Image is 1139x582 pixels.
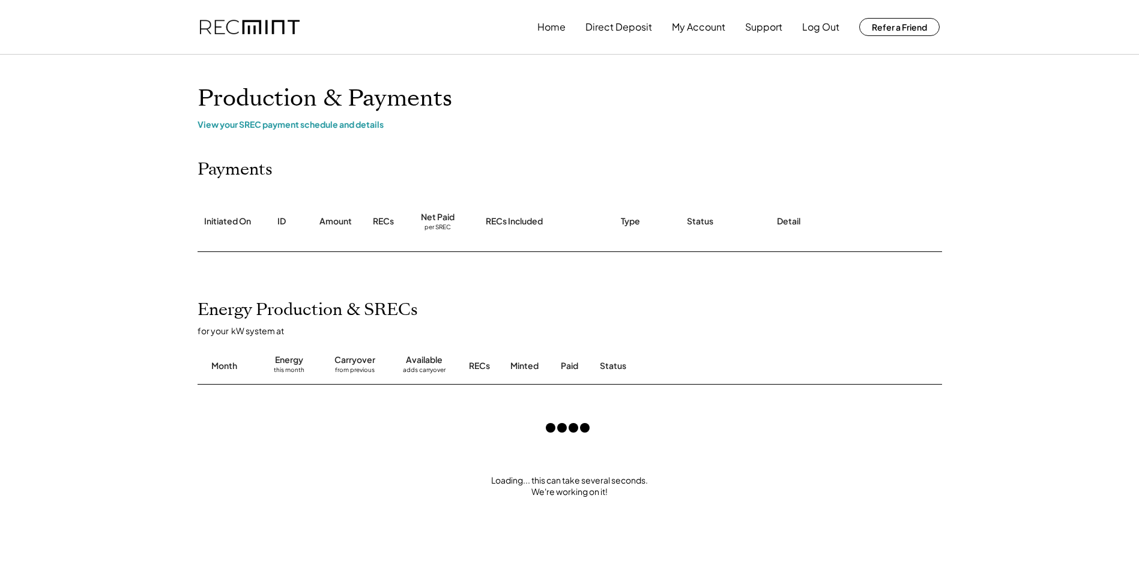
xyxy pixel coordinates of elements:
img: recmint-logotype%403x.png [200,20,300,35]
h1: Production & Payments [198,85,942,113]
div: Paid [561,360,578,372]
h2: Energy Production & SRECs [198,300,418,320]
div: View your SREC payment schedule and details [198,119,942,130]
div: Status [687,215,713,227]
button: Direct Deposit [585,15,652,39]
div: RECs Included [486,215,543,227]
div: Detail [777,215,800,227]
div: per SREC [424,223,451,232]
div: ID [277,215,286,227]
button: My Account [672,15,725,39]
button: Log Out [802,15,839,39]
div: from previous [335,366,375,378]
div: Loading... this can take several seconds. We're working on it! [186,475,954,498]
div: RECs [469,360,490,372]
div: Month [211,360,237,372]
div: for your kW system at [198,325,954,336]
div: Minted [510,360,539,372]
div: Type [621,215,640,227]
div: Initiated On [204,215,251,227]
button: Support [745,15,782,39]
button: Refer a Friend [859,18,940,36]
h2: Payments [198,160,273,180]
div: this month [274,366,304,378]
div: Amount [319,215,352,227]
div: Energy [275,354,303,366]
button: Home [537,15,566,39]
div: Net Paid [421,211,455,223]
div: RECs [373,215,394,227]
div: adds carryover [403,366,446,378]
div: Available [406,354,443,366]
div: Carryover [334,354,375,366]
div: Status [600,360,804,372]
